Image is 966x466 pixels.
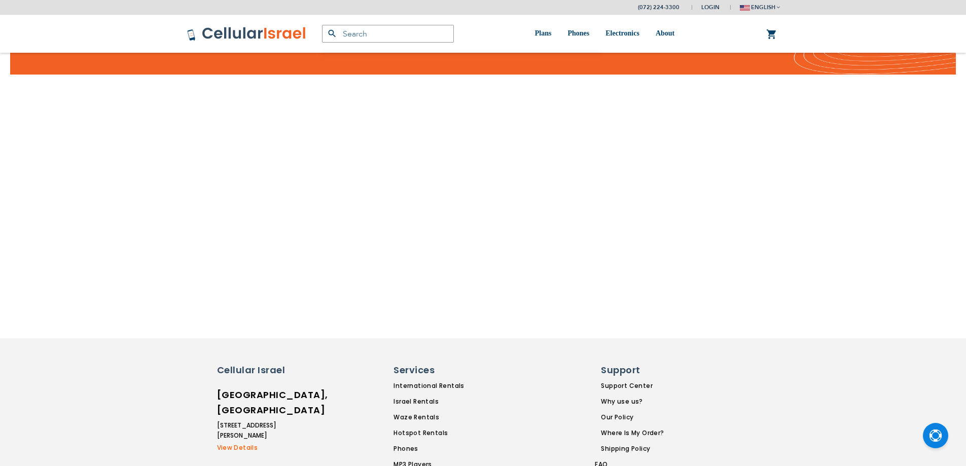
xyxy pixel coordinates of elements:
a: Shipping Policy [601,444,664,453]
a: Phones [393,444,519,453]
a: International Rentals [393,381,519,390]
span: Phones [567,29,589,37]
input: Search [322,25,454,43]
a: Support Center [601,381,664,390]
h6: [GEOGRAPHIC_DATA], [GEOGRAPHIC_DATA] [217,387,306,418]
a: View Details [217,443,306,452]
span: Plans [535,29,552,37]
h6: Support [601,364,658,377]
a: Waze Rentals [393,413,519,422]
a: Israel Rentals [393,397,519,406]
a: Plans [535,15,552,53]
a: Hotspot Rentals [393,428,519,438]
a: (072) 224-3300 [638,4,679,11]
a: Where Is My Order? [601,428,664,438]
a: Why use us? [601,397,664,406]
h6: Cellular Israel [217,364,306,377]
span: About [656,29,674,37]
img: Cellular Israel Logo [187,26,307,42]
img: english [740,5,750,11]
span: Login [701,4,720,11]
li: [STREET_ADDRESS][PERSON_NAME] [217,420,306,441]
a: Electronics [605,15,639,53]
a: About [656,15,674,53]
h6: Services [393,364,513,377]
a: Phones [567,15,589,53]
span: Electronics [605,29,639,37]
a: Our Policy [601,413,664,422]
